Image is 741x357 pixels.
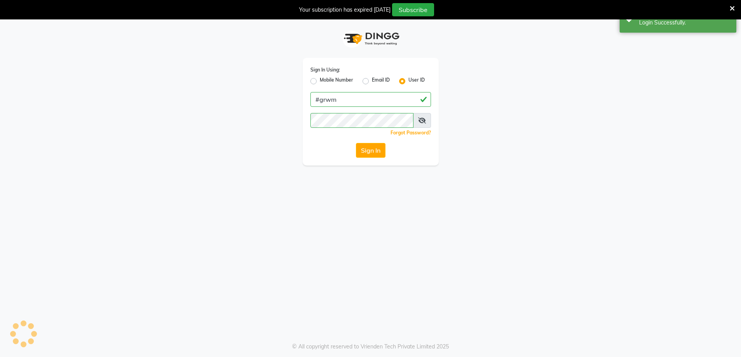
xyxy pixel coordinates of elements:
[310,92,431,107] input: Username
[372,77,390,86] label: Email ID
[408,77,425,86] label: User ID
[391,130,431,136] a: Forgot Password?
[310,113,413,128] input: Username
[356,143,385,158] button: Sign In
[310,66,340,73] label: Sign In Using:
[320,77,353,86] label: Mobile Number
[340,27,402,50] img: logo1.svg
[639,19,730,27] div: Login Successfully.
[392,3,434,16] button: Subscribe
[299,6,391,14] div: Your subscription has expired [DATE]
